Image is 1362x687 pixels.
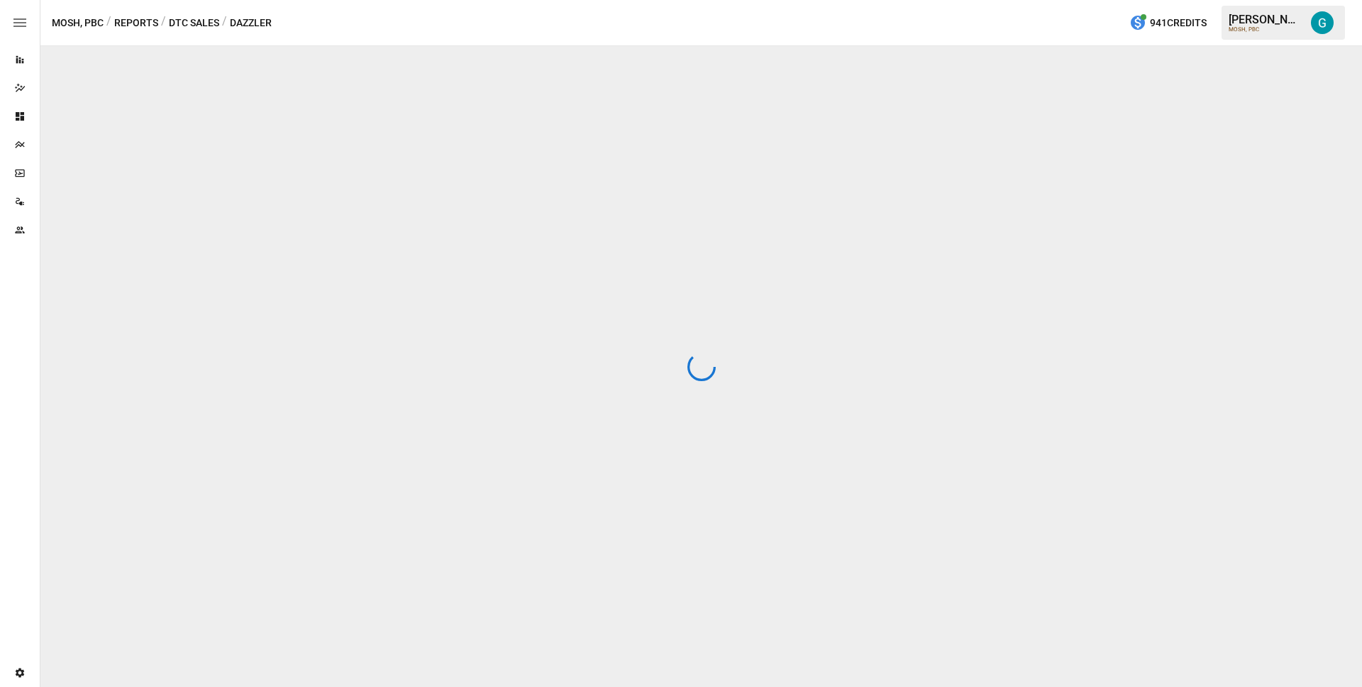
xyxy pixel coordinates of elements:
div: / [161,14,166,32]
span: 941 Credits [1150,14,1207,32]
div: / [222,14,227,32]
button: DTC Sales [169,14,219,32]
div: MOSH, PBC [1229,26,1302,33]
button: Gavin Acres [1302,3,1342,43]
div: / [106,14,111,32]
div: [PERSON_NAME] [1229,13,1302,26]
img: Gavin Acres [1311,11,1334,34]
button: MOSH, PBC [52,14,104,32]
button: Reports [114,14,158,32]
button: 941Credits [1124,10,1212,36]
